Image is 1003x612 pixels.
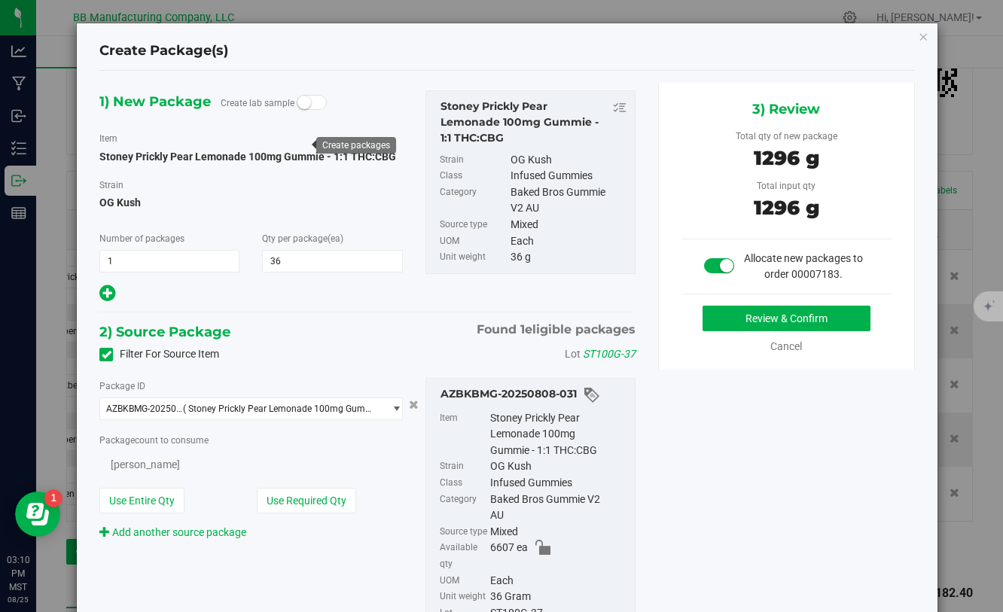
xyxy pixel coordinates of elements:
label: Create lab sample [221,92,294,114]
button: Use Entire Qty [99,488,184,513]
button: Use Required Qty [257,488,356,513]
span: Found eligible packages [477,321,636,339]
button: Review & Confirm [703,306,870,331]
input: 1 [100,251,239,272]
iframe: Resource center [15,492,60,537]
div: AZBKBMG-20250808-031 [441,386,627,404]
div: Mixed [511,217,627,233]
span: Allocate new packages to order 00007183. [744,252,863,280]
span: Add new output [99,290,115,302]
span: Total input qty [757,181,816,191]
div: Create packages [322,140,390,151]
div: 36 g [511,249,627,266]
span: ST100G-37 [583,348,636,360]
span: Stoney Prickly Pear Lemonade 100mg Gummie - 1:1 THC:CBG [99,151,396,163]
span: select [383,398,402,419]
span: 6607 ea [490,540,528,572]
label: Class [440,168,508,184]
span: 1 [520,322,525,336]
span: AZBKBMG-20250808-031 [106,403,183,414]
span: 1296 g [754,146,819,170]
span: OG Kush [99,191,403,214]
span: Package ID [99,381,145,391]
div: Baked Bros Gummie V2 AU [511,184,627,217]
label: Item [99,132,117,145]
span: Total qty of new package [736,131,837,142]
span: 3) Review [752,98,820,120]
div: Stoney Prickly Pear Lemonade 100mg Gummie - 1:1 THC:CBG [490,410,627,459]
iframe: Resource center unread badge [44,489,62,507]
label: Source type [440,524,487,540]
span: 1296 g [754,196,819,220]
label: Filter For Source Item [99,346,219,362]
label: Strain [440,458,487,475]
label: Available qty [440,540,487,572]
div: OG Kush [490,458,627,475]
span: Number of packages [99,233,184,244]
span: 2) Source Package [99,321,230,343]
label: Category [440,492,487,524]
div: Mixed [490,524,627,540]
div: 36 Gram [490,589,627,605]
span: 1) New Package [99,90,211,113]
div: Infused Gummies [490,475,627,492]
label: UOM [440,573,487,589]
label: Class [440,475,487,492]
div: Baked Bros Gummie V2 AU [490,492,627,524]
label: UOM [440,233,508,250]
span: Qty per package [262,233,343,244]
a: Add another source package [99,526,246,538]
span: Package to consume [99,435,209,446]
span: (ea) [328,233,343,244]
button: Cancel button [404,394,423,416]
h4: Create Package(s) [99,41,228,61]
label: Category [440,184,508,217]
label: Unit weight [440,249,508,266]
label: Source type [440,217,508,233]
a: Cancel [770,340,802,352]
label: Unit weight [440,589,487,605]
span: [PERSON_NAME] [111,458,180,470]
div: Infused Gummies [511,168,627,184]
div: Each [490,573,627,589]
span: Lot [565,348,581,360]
span: ( Stoney Prickly Pear Lemonade 100mg Gummie - 1:1 THC:CBG ) [183,403,377,414]
div: Each [511,233,627,250]
div: OG Kush [511,152,627,169]
label: Item [440,410,487,459]
span: count [135,435,158,446]
input: 36 [263,251,401,272]
label: Strain [440,152,508,169]
label: Strain [99,178,123,192]
div: Stoney Prickly Pear Lemonade 100mg Gummie - 1:1 THC:CBG [441,99,627,146]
